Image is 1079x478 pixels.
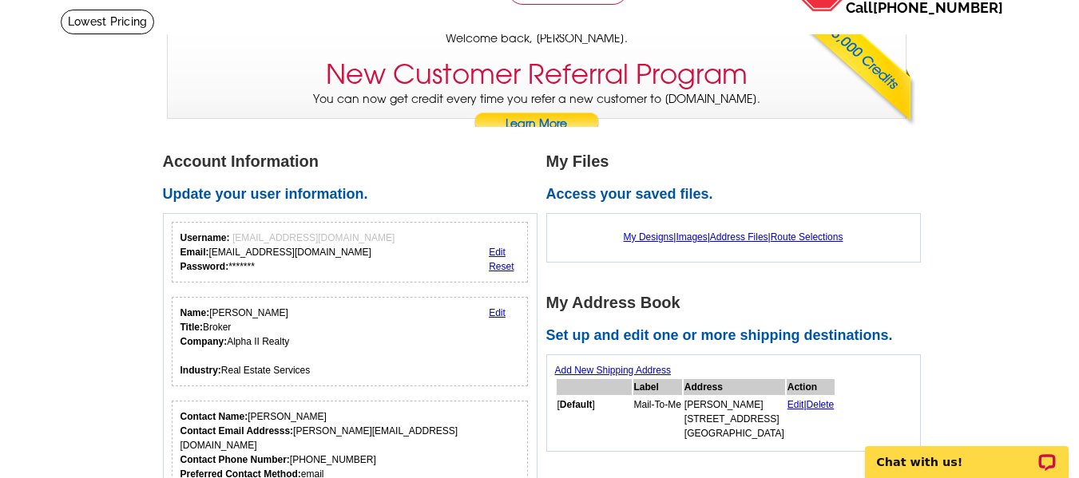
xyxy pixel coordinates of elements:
span: Welcome back, [PERSON_NAME]. [446,30,628,47]
h1: Account Information [163,153,546,170]
div: Your login information. [172,222,529,282]
a: My Designs [624,231,674,243]
div: Your personal details. [172,297,529,386]
b: Default [560,399,593,410]
iframe: LiveChat chat widget [855,428,1079,478]
a: Edit [787,399,804,410]
strong: Contact Name: [180,411,248,422]
span: [EMAIL_ADDRESS][DOMAIN_NAME] [232,232,395,243]
strong: Title: [180,322,203,333]
h2: Set up and edit one or more shipping destinations. [546,327,930,345]
a: Learn More [474,113,600,136]
td: | [787,397,835,441]
a: Images [676,231,707,243]
a: Address Files [710,231,768,243]
strong: Name: [180,307,210,318]
div: Keywords by Traffic [177,94,269,105]
h2: Update your user information. [163,186,546,203]
td: [ ] [557,397,632,441]
a: Add New Shipping Address [555,365,671,376]
div: Domain Overview [61,94,143,105]
th: Address [684,379,785,395]
a: Route Selections [771,231,843,243]
div: [PERSON_NAME] Broker Alpha II Realty Real Estate Services [180,306,311,377]
a: Reset [489,261,514,272]
img: tab_keywords_by_traffic_grey.svg [159,93,172,105]
td: [PERSON_NAME] [STREET_ADDRESS] [GEOGRAPHIC_DATA] [684,397,785,441]
th: Label [633,379,682,395]
h1: My Files [546,153,930,170]
td: Mail-To-Me [633,397,682,441]
a: Edit [489,307,506,318]
a: Delete [807,399,835,410]
h1: My Address Book [546,294,930,311]
strong: Password: [180,261,229,272]
div: | | | [555,222,912,252]
img: tab_domain_overview_orange.svg [43,93,56,105]
strong: Contact Email Addresss: [180,425,294,437]
a: Edit [489,247,506,258]
strong: Contact Phone Number: [180,454,290,465]
strong: Email: [180,247,209,258]
p: You can now get credit every time you refer a new customer to [DOMAIN_NAME]. [168,91,906,136]
h2: Access your saved files. [546,186,930,203]
strong: Username: [180,232,230,243]
img: website_grey.svg [26,41,38,54]
div: Domain: [DOMAIN_NAME] [42,41,176,54]
th: Action [787,379,835,395]
strong: Industry: [180,365,221,376]
h3: New Customer Referral Program [326,58,748,91]
div: [EMAIL_ADDRESS][DOMAIN_NAME] ******* [180,231,395,274]
strong: Company: [180,336,228,347]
